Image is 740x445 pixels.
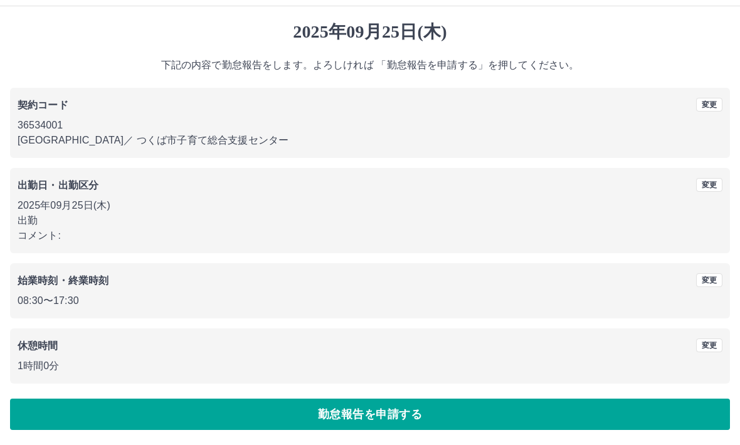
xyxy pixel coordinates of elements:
[18,341,58,352] b: 休憩時間
[18,199,722,214] p: 2025年09月25日(木)
[18,133,722,149] p: [GEOGRAPHIC_DATA] ／ つくば市子育て総合支援センター
[18,229,722,244] p: コメント:
[696,179,722,192] button: 変更
[18,118,722,133] p: 36534001
[696,339,722,353] button: 変更
[18,100,68,111] b: 契約コード
[10,399,730,431] button: 勤怠報告を申請する
[18,359,722,374] p: 1時間0分
[10,58,730,73] p: 下記の内容で勤怠報告をします。よろしければ 「勤怠報告を申請する」を押してください。
[18,276,108,286] b: 始業時刻・終業時刻
[10,22,730,43] h1: 2025年09月25日(木)
[18,214,722,229] p: 出勤
[696,274,722,288] button: 変更
[696,98,722,112] button: 変更
[18,181,98,191] b: 出勤日・出勤区分
[18,294,722,309] p: 08:30 〜 17:30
